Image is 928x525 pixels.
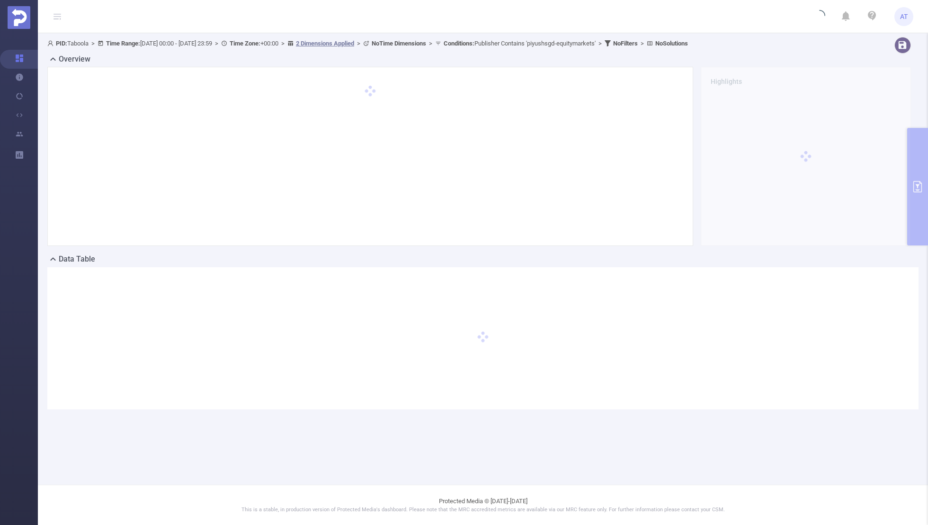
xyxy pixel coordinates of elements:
u: 2 Dimensions Applied [296,40,354,47]
b: Conditions : [444,40,474,47]
img: Protected Media [8,6,30,29]
b: Time Zone: [230,40,260,47]
span: > [89,40,98,47]
span: AT [900,7,908,26]
span: > [354,40,363,47]
b: No Filters [613,40,638,47]
span: Publisher Contains 'piyushsgd-equitymarkets' [444,40,596,47]
b: No Time Dimensions [372,40,426,47]
span: > [426,40,435,47]
i: icon: loading [814,10,825,23]
b: PID: [56,40,67,47]
h2: Data Table [59,253,95,265]
b: No Solutions [655,40,688,47]
b: Time Range: [106,40,140,47]
p: This is a stable, in production version of Protected Media's dashboard. Please note that the MRC ... [62,506,904,514]
span: > [212,40,221,47]
span: > [596,40,605,47]
span: Taboola [DATE] 00:00 - [DATE] 23:59 +00:00 [47,40,688,47]
h2: Overview [59,54,90,65]
span: > [638,40,647,47]
footer: Protected Media © [DATE]-[DATE] [38,485,928,525]
i: icon: user [47,40,56,46]
span: > [278,40,287,47]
